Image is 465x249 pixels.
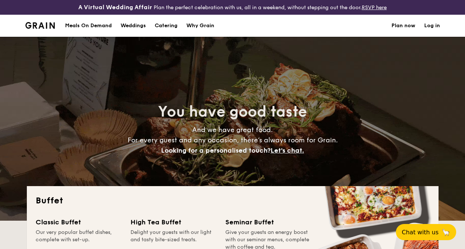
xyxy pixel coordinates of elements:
div: Classic Buffet [36,217,122,227]
img: Grain [25,22,55,29]
a: Meals On Demand [61,15,116,37]
h2: Buffet [36,195,430,207]
span: 🦙 [441,228,450,236]
a: Catering [150,15,182,37]
a: Log in [424,15,440,37]
div: Seminar Buffet [225,217,311,227]
a: RSVP here [362,4,387,11]
h1: Catering [155,15,178,37]
span: Chat with us [402,229,439,236]
a: Why Grain [182,15,219,37]
div: Plan the perfect celebration with us, all in a weekend, without stepping out the door. [78,3,387,12]
h4: A Virtual Wedding Affair [78,3,152,12]
div: Meals On Demand [65,15,112,37]
span: Let's chat. [271,146,304,154]
div: Weddings [121,15,146,37]
a: Plan now [391,15,415,37]
a: Weddings [116,15,150,37]
div: High Tea Buffet [130,217,217,227]
button: Chat with us🦙 [396,224,456,240]
div: Why Grain [186,15,214,37]
a: Logotype [25,22,55,29]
